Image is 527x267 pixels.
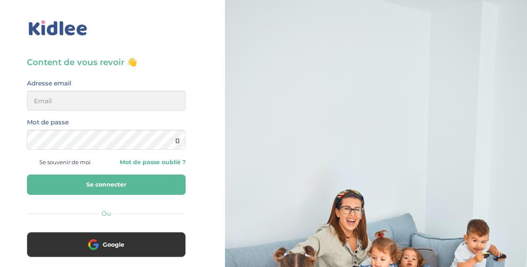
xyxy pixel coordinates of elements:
[27,78,71,89] label: Adresse email
[88,239,99,250] img: google.png
[27,117,69,128] label: Mot de passe
[27,232,186,257] button: Google
[39,157,91,167] span: Se souvenir de moi
[102,209,111,217] span: Ou
[103,240,124,249] span: Google
[27,19,89,38] img: logo_kidlee_bleu
[27,246,186,254] a: Google
[27,91,186,111] input: Email
[27,175,186,195] button: Se connecter
[27,56,186,68] h3: Content de vous revoir 👋
[112,158,185,166] a: Mot de passe oublié ?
